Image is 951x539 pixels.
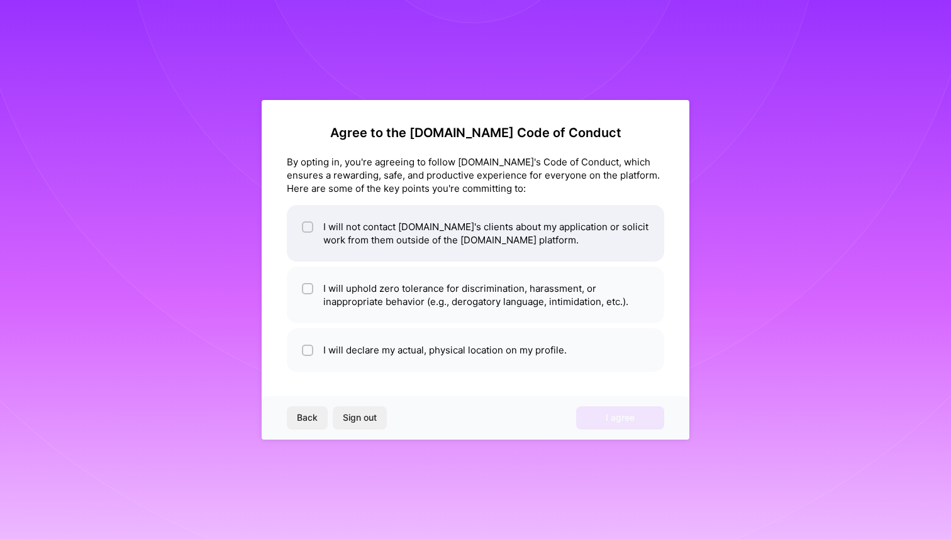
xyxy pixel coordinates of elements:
[287,125,664,140] h2: Agree to the [DOMAIN_NAME] Code of Conduct
[287,267,664,323] li: I will uphold zero tolerance for discrimination, harassment, or inappropriate behavior (e.g., der...
[287,205,664,262] li: I will not contact [DOMAIN_NAME]'s clients about my application or solicit work from them outside...
[343,411,377,424] span: Sign out
[287,406,328,429] button: Back
[287,328,664,372] li: I will declare my actual, physical location on my profile.
[333,406,387,429] button: Sign out
[287,155,664,195] div: By opting in, you're agreeing to follow [DOMAIN_NAME]'s Code of Conduct, which ensures a rewardin...
[297,411,318,424] span: Back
